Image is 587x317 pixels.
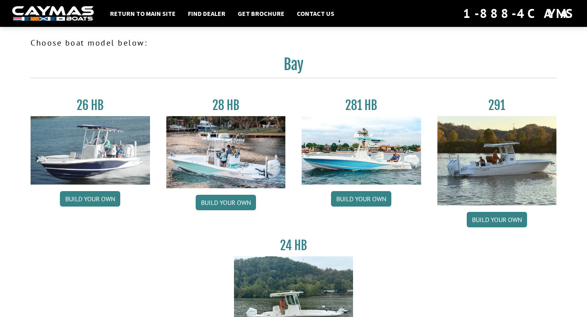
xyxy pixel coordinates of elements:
h2: Bay [31,55,556,78]
h3: 291 [437,98,557,113]
h3: 24 HB [234,238,353,253]
div: 1-888-4CAYMAS [463,4,575,22]
a: Build your own [60,191,120,207]
h3: 26 HB [31,98,150,113]
a: Build your own [196,195,256,210]
p: Choose boat model below: [31,37,556,49]
img: 28-hb-twin.jpg [302,116,421,185]
a: Get Brochure [234,8,289,19]
img: 26_new_photo_resized.jpg [31,116,150,185]
a: Return to main site [106,8,180,19]
img: 291_Thumbnail.jpg [437,116,557,205]
img: white-logo-c9c8dbefe5ff5ceceb0f0178aa75bf4bb51f6bca0971e226c86eb53dfe498488.png [12,6,94,21]
a: Find Dealer [184,8,230,19]
a: Contact Us [293,8,338,19]
img: 28_hb_thumbnail_for_caymas_connect.jpg [166,116,286,188]
h3: 28 HB [166,98,286,113]
a: Build your own [331,191,391,207]
a: Build your own [467,212,527,227]
h3: 281 HB [302,98,421,113]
